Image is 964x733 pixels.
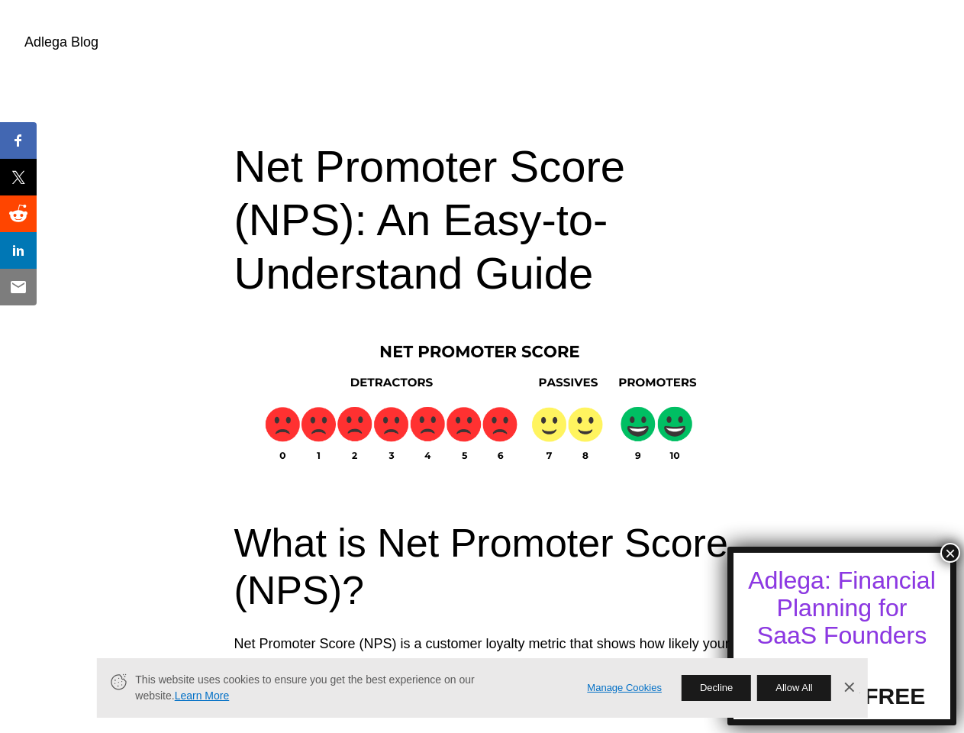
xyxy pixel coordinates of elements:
[234,140,730,299] h1: Net Promoter Score (NPS): An Easy-to-Understand Guide
[682,675,751,701] button: Decline
[747,567,937,649] div: Adlega: Financial Planning for SaaS Founders
[24,34,98,50] a: Adlega Blog
[940,543,960,563] button: Close
[757,675,830,701] button: Allow All
[234,332,730,494] img: NPS Scale
[175,689,230,702] a: Learn More
[108,672,127,691] svg: Cookie Icon
[837,676,860,699] a: Dismiss Banner
[234,633,730,721] p: Net Promoter Score (NPS) is a customer loyalty metric that shows how likely your customers are to...
[135,672,566,704] span: This website uses cookies to ensure you get the best experience on our website.
[587,680,662,696] a: Manage Cookies
[234,519,730,615] h2: What is Net Promoter Score (NPS)?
